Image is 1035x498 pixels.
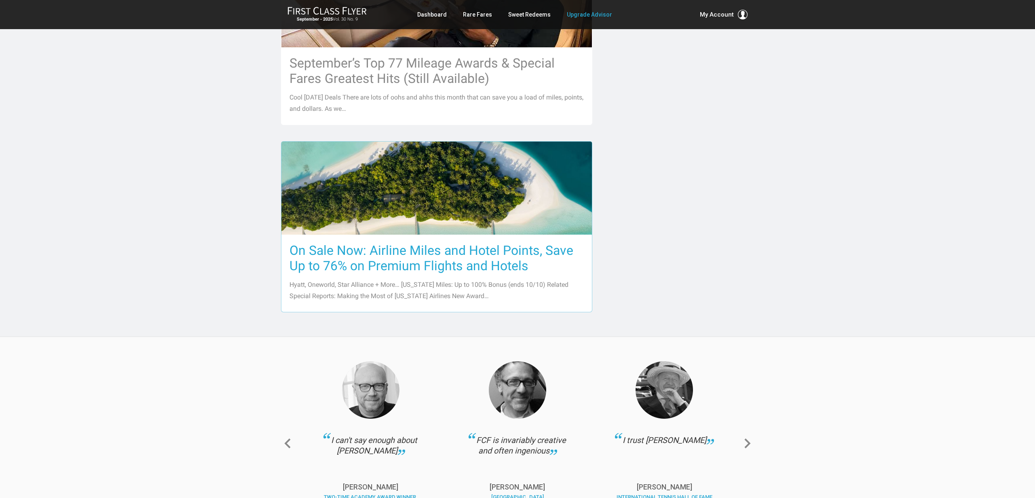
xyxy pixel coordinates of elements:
[615,435,714,475] div: I trust [PERSON_NAME]
[342,361,399,419] img: Haggis-v2.png
[615,483,714,491] p: [PERSON_NAME]
[700,10,748,19] button: My Account
[297,17,333,22] strong: September - 2025
[289,92,584,114] p: Cool [DATE] Deals There are lots of oohs and ahhs this month that can save you a load of miles, p...
[287,6,367,23] a: First Class FlyerSeptember - 2025Vol. 30 No. 9
[287,17,367,22] small: Vol. 30 No. 9
[700,10,734,19] span: My Account
[289,279,584,302] p: Hyatt, Oneworld, Star Alliance + More… [US_STATE] Miles: Up to 100% Bonus (ends 10/10) Related Sp...
[489,361,546,419] img: Thomas.png
[463,7,492,22] a: Rare Fares
[417,7,447,22] a: Dashboard
[636,361,693,419] img: Collins.png
[289,243,584,273] h3: On Sale Now: Airline Miles and Hotel Points, Save Up to 76% on Premium Flights and Hotels
[321,435,420,475] div: I can't say enough about [PERSON_NAME]
[567,7,612,22] a: Upgrade Advisor
[321,483,420,491] p: [PERSON_NAME]
[468,483,566,491] p: [PERSON_NAME]
[468,435,566,475] div: FCF is invariably creative and often ingenious
[741,435,754,456] a: Next slide
[287,6,367,15] img: First Class Flyer
[281,141,592,312] a: On Sale Now: Airline Miles and Hotel Points, Save Up to 76% on Premium Flights and Hotels Hyatt, ...
[289,55,584,86] h3: September’s Top 77 Mileage Awards & Special Fares Greatest Hits (Still Available)
[508,7,551,22] a: Sweet Redeems
[281,435,294,456] a: Previous slide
